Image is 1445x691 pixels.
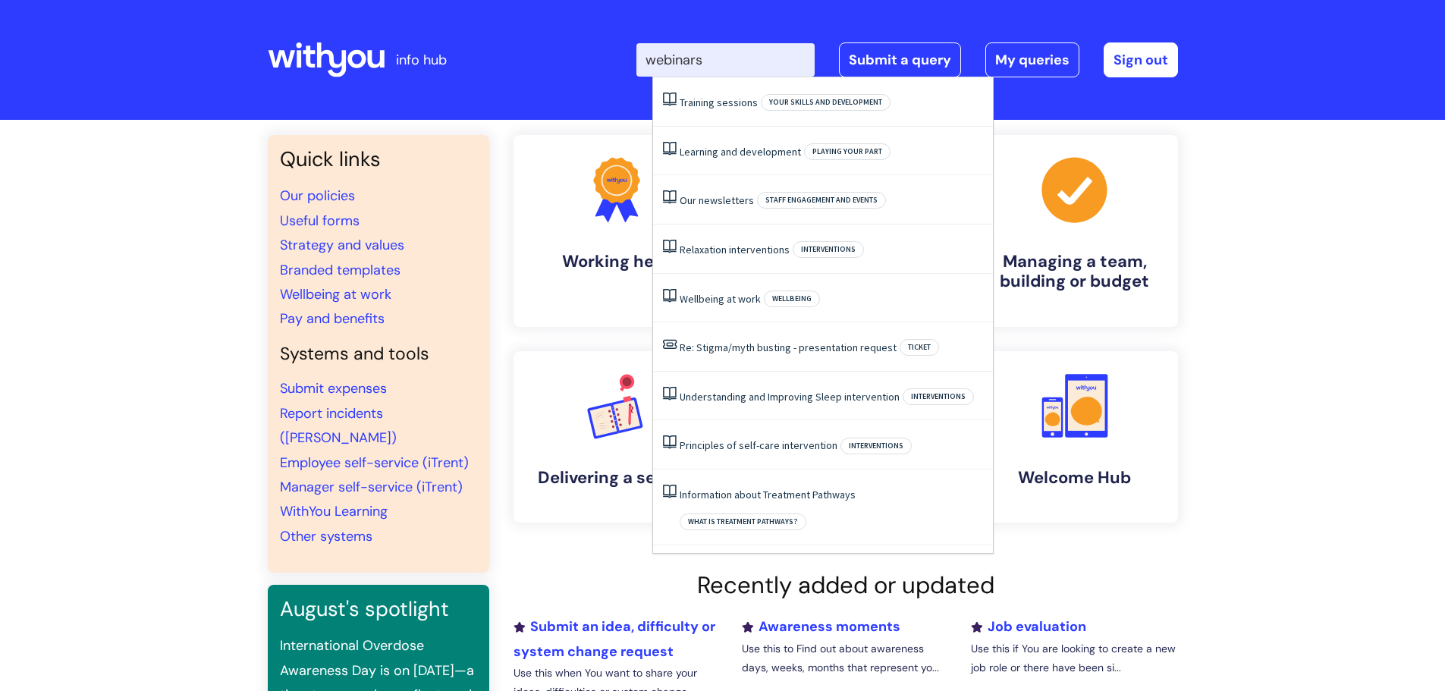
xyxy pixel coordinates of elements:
[636,43,815,77] input: Search
[396,48,447,72] p: info hub
[900,339,939,356] span: Ticket
[903,388,974,405] span: Interventions
[742,639,948,677] p: Use this to Find out about awareness days, weeks, months that represent yo...
[280,285,391,303] a: Wellbeing at work
[793,241,864,258] span: Interventions
[680,292,761,306] a: Wellbeing at work
[514,351,720,523] a: Delivering a service
[840,438,912,454] span: Interventions
[280,261,401,279] a: Branded templates
[280,404,397,447] a: Report incidents ([PERSON_NAME])
[680,341,897,354] a: Re: Stigma/myth busting - presentation request
[839,42,961,77] a: Submit a query
[280,478,463,496] a: Manager self-service (iTrent)
[761,94,891,111] span: Your skills and development
[280,236,404,254] a: Strategy and values
[680,514,806,530] span: What is Treatment Pathways?
[280,502,388,520] a: WithYou Learning
[984,468,1166,488] h4: Welcome Hub
[985,42,1079,77] a: My queries
[280,527,372,545] a: Other systems
[280,454,469,472] a: Employee self-service (iTrent)
[764,291,820,307] span: Wellbeing
[1104,42,1178,77] a: Sign out
[971,617,1086,636] a: Job evaluation
[757,192,886,209] span: Staff engagement and events
[280,187,355,205] a: Our policies
[526,252,708,272] h4: Working here
[804,143,891,160] span: Playing your part
[280,379,387,397] a: Submit expenses
[680,145,801,159] a: Learning and development
[984,252,1166,292] h4: Managing a team, building or budget
[526,468,708,488] h4: Delivering a service
[680,488,856,501] a: Information about Treatment Pathways
[680,243,790,256] a: Relaxation interventions
[680,438,837,452] a: Principles of self-care intervention
[280,309,385,328] a: Pay and benefits
[636,42,1178,77] div: | -
[280,147,477,171] h3: Quick links
[514,617,715,660] a: Submit an idea, difficulty or system change request
[680,390,900,404] a: Understanding and Improving Sleep intervention
[514,135,720,327] a: Working here
[280,344,477,365] h4: Systems and tools
[742,617,900,636] a: Awareness moments
[514,571,1178,599] h2: Recently added or updated
[971,639,1177,677] p: Use this if You are looking to create a new job role or there have been si...
[972,135,1178,327] a: Managing a team, building or budget
[680,193,754,207] a: Our newsletters
[280,212,360,230] a: Useful forms
[972,351,1178,523] a: Welcome Hub
[280,597,477,621] h3: August's spotlight
[680,96,758,109] a: Training sessions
